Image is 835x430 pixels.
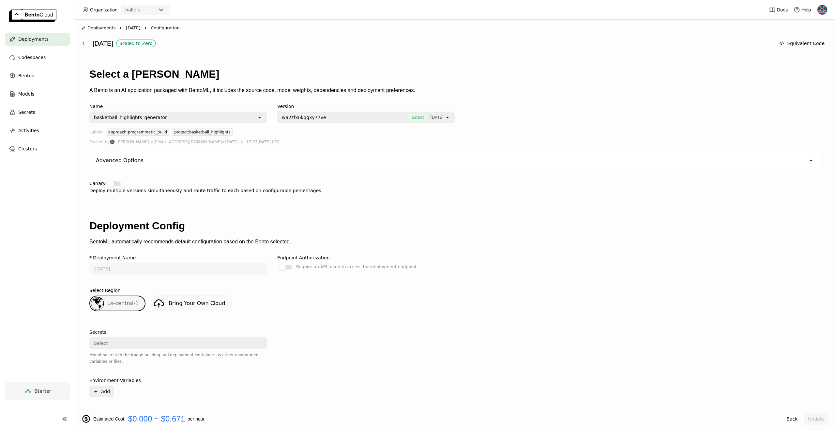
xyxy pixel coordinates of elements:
div: Name [89,104,267,109]
div: us-central-1 [89,296,145,311]
input: Selected [object Object]. [444,114,445,121]
svg: Plus [93,389,99,394]
div: ballers [125,7,141,13]
p: BentoML automatically recommends default configuration based on the Bento selected. [89,239,821,245]
a: Docs [769,7,788,13]
span: Activities [18,127,39,134]
span: Starter [34,388,51,394]
div: Pushed by [DATE], at 17:57[DATE] UTC [89,138,821,146]
div: Scaled to Zero [119,41,153,46]
a: Bentos [5,69,70,82]
span: Clusters [18,145,37,153]
span: Help [801,7,811,13]
a: Codespaces [5,51,70,64]
svg: open [445,115,450,120]
span: wa2zfxukqgxy77ve [282,114,326,121]
span: Secrets [18,108,35,116]
button: Add [89,386,114,397]
a: Deployments [5,33,70,46]
a: Secrets [5,106,70,119]
button: Equivalent Code [775,38,828,49]
div: basketball_highlights_generator [94,114,167,121]
span: us-central-1 [107,300,139,306]
a: Clusters [5,142,70,155]
span: Bring Your Own Cloud [169,300,225,306]
div: Require an API token to access the deployment endpoint [296,263,417,271]
div: Mount secrets to the image building and deployment containers as either environment variables or ... [89,352,267,365]
button: Back [782,413,801,425]
svg: Down [808,157,814,164]
div: Canary [89,180,106,187]
span: Latest [408,114,428,121]
span: Codespaces [18,54,46,61]
div: Select [94,340,108,346]
span: $0.000 ~ $0.671 [128,414,185,423]
div: Deploy multiple versions simultaneously and route traffic to each based on configurable percentages [89,187,821,194]
span: [PERSON_NAME] <[EMAIL_ADDRESS][DOMAIN_NAME]> [116,138,225,146]
div: Endpoint Authorization [277,255,330,260]
div: Estimated Cost: per hour [82,414,780,423]
div: Labels: [89,129,103,138]
div: Advanced Options [89,152,821,169]
span: Models [18,90,34,98]
div: project:basketball_highlights [172,129,233,136]
span: Bentos [18,72,34,80]
span: Deployments [18,35,49,43]
span: Deployments [87,25,115,31]
a: Models [5,87,70,100]
span: [DATE] [430,114,444,121]
nav: Breadcrumbs navigation [82,25,828,31]
p: A Bento is an AI application packaged with BentoML, it includes the source code, model weights, d... [89,87,821,93]
div: Deployments [82,25,115,31]
img: logo [9,9,56,22]
svg: Right [118,25,123,31]
div: Advanced Options [96,157,144,164]
button: Update [804,413,828,425]
span: [DATE] [126,25,140,31]
div: Select Region [89,288,121,293]
div: Version [277,104,455,109]
a: Starter [5,382,70,400]
h1: Select a [PERSON_NAME] [89,68,821,80]
div: approach:programmatic_build [106,129,170,136]
div: Environment Variables [89,378,141,383]
a: Activities [5,124,70,137]
div: Secrets [89,330,106,335]
div: Help [794,7,811,13]
img: Harsh Raj [817,5,827,15]
div: [DATE] [93,37,772,50]
input: name of deployment (autogenerated if blank) [90,264,266,274]
span: Configuration [151,25,179,31]
h1: Deployment Config [89,220,821,232]
img: Harsh Raj [110,140,114,144]
svg: open [257,115,262,120]
input: Selected ballers. [141,7,142,13]
div: Deployment Name [93,255,136,260]
svg: Right [143,25,148,31]
span: Organization [90,7,117,13]
a: Bring Your Own Cloud [151,296,232,311]
span: Docs [777,7,788,13]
